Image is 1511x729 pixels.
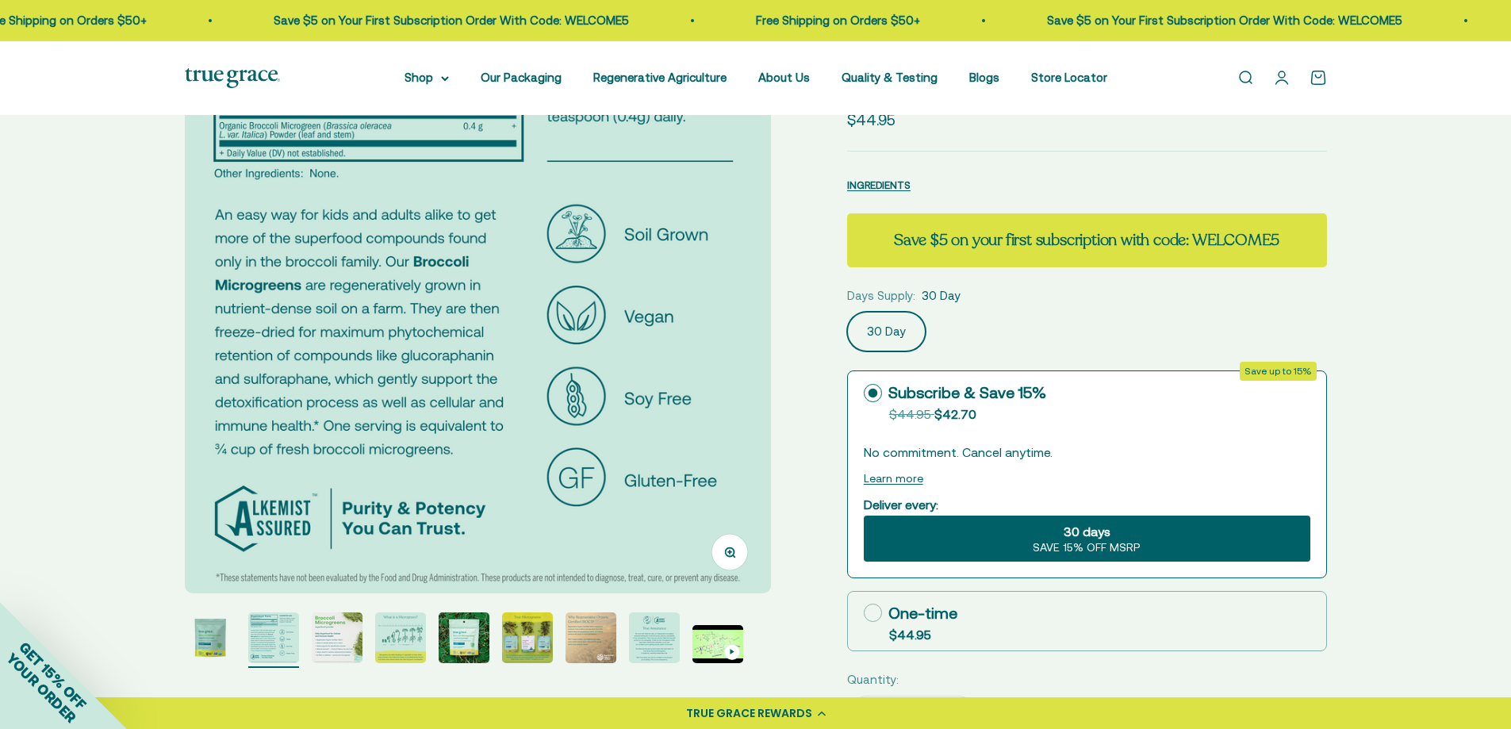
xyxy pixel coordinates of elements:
[847,670,899,689] label: Quantity:
[566,612,616,668] button: Go to item 7
[754,13,918,27] a: Free Shipping on Orders $50+
[847,108,895,132] sale-price: $44.95
[629,612,680,668] button: Go to item 8
[405,68,449,87] summary: Shop
[686,705,812,722] div: TRUE GRACE REWARDS
[375,612,426,663] img: Microgreens are edible seedlings of vegetables & herbs. While used primarily in the restaurant in...
[922,286,961,305] span: 30 Day
[248,612,299,668] button: Go to item 2
[439,612,489,668] button: Go to item 5
[3,650,79,726] span: YOUR ORDER
[842,71,938,84] a: Quality & Testing
[1031,71,1107,84] a: Store Locator
[692,625,743,668] button: Go to item 9
[248,612,299,663] img: An easy way for kids and adults alike to get more of the superfood compounds found only in the br...
[272,11,627,30] p: Save $5 on Your First Subscription Order With Code: WELCOME5
[969,71,999,84] a: Blogs
[1045,11,1401,30] p: Save $5 on Your First Subscription Order With Code: WELCOME5
[185,612,236,663] img: Broccoli Microgreens have been shown in studies to gently support the detoxification process — ak...
[185,612,236,668] button: Go to item 1
[439,612,489,663] img: Broccoli Microgreens have been shown in studies to gently support the detoxification process — ak...
[894,229,1279,251] strong: Save $5 on your first subscription with code: WELCOME5
[375,612,426,668] button: Go to item 4
[481,71,562,84] a: Our Packaging
[185,7,771,593] img: An easy way for kids and adults alike to get more of the superfood compounds found only in the br...
[847,175,911,194] button: INGREDIENTS
[16,639,90,712] span: GET 15% OFF
[847,179,911,191] span: INGREDIENTS
[312,612,362,663] img: Daily Superfood for Cellular and Immune Health* - Regenerative Organic Certified® (ROC®) - Grown ...
[502,612,553,663] img: Our microgreens are grown in American soul and freeze-dried in small batches to capture the most ...
[593,71,727,84] a: Regenerative Agriculture
[629,612,680,663] img: We work with Alkemist Labs, an independent, accredited botanical testing lab, to test the purity,...
[312,612,362,668] button: Go to item 3
[847,286,915,305] legend: Days Supply:
[758,71,810,84] a: About Us
[502,612,553,668] button: Go to item 6
[566,612,616,663] img: Regenerative Organic Certified (ROC) agriculture produces more nutritious and abundant food while...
